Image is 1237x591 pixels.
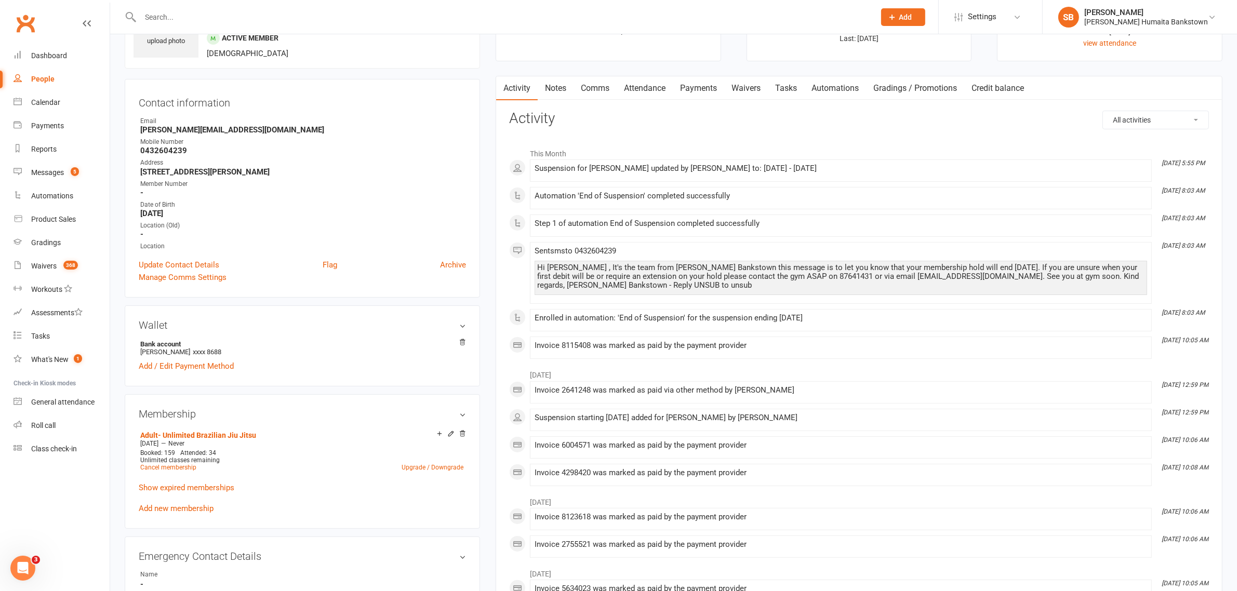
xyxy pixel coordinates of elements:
a: People [14,68,110,91]
span: [DEMOGRAPHIC_DATA] [207,49,288,58]
a: Show expired memberships [139,483,234,492]
span: Attended: 34 [180,449,216,456]
div: Assessments [31,308,83,317]
div: General attendance [31,398,95,406]
div: [PERSON_NAME] Humaita Bankstown [1084,17,1208,26]
i: [DATE] 10:06 AM [1162,436,1208,444]
i: [DATE] 8:03 AM [1162,309,1205,316]
strong: [DATE] [140,209,466,218]
a: Update Contact Details [139,259,219,271]
span: 5 [71,167,79,176]
i: [DATE] 10:05 AM [1162,580,1208,587]
strong: - [140,188,466,197]
strong: 0432604239 [140,146,466,155]
input: Search... [137,10,868,24]
li: [DATE] [509,364,1209,381]
div: Email [140,116,466,126]
div: Class check-in [31,445,77,453]
a: Add new membership [139,504,214,513]
strong: [STREET_ADDRESS][PERSON_NAME] [140,167,466,177]
span: Unlimited classes remaining [140,456,220,464]
strong: - [140,230,466,239]
a: Activity [496,76,538,100]
a: Roll call [14,414,110,437]
iframe: Intercom live chat [10,556,35,581]
li: This Month [509,143,1209,159]
div: Calendar [31,98,60,106]
a: Calendar [14,91,110,114]
div: Location (Old) [140,221,466,231]
i: [DATE] 10:05 AM [1162,337,1208,344]
a: view attendance [1083,39,1136,47]
i: [DATE] 5:55 PM [1162,159,1205,167]
div: Automations [31,192,73,200]
span: xxxx 8688 [193,348,221,356]
h3: Emergency Contact Details [139,550,466,562]
div: Name [140,570,226,580]
a: Class kiosk mode [14,437,110,461]
span: 368 [63,261,78,270]
a: What's New1 [14,348,110,371]
span: [DATE] [140,440,158,447]
a: Tasks [14,325,110,348]
div: Waivers [31,262,57,270]
a: Automations [14,184,110,208]
a: Gradings [14,231,110,254]
a: Gradings / Promotions [866,76,964,100]
div: Member Number [140,179,466,189]
a: Reports [14,138,110,161]
div: Invoice 6004571 was marked as paid by the payment provider [535,441,1147,450]
span: Add [899,13,912,21]
div: Date of Birth [140,200,466,210]
div: SB [1058,7,1079,28]
span: Booked: 159 [140,449,175,456]
div: Enrolled in automation: 'End of Suspension' for the suspension ending [DATE] [535,314,1147,323]
h3: Membership [139,408,466,420]
a: Dashboard [14,44,110,68]
div: Dashboard [31,51,67,60]
i: [DATE] 10:06 AM [1162,535,1208,543]
i: [DATE] 8:03 AM [1162,187,1205,194]
i: [DATE] 12:59 PM [1162,381,1208,388]
div: Messages [31,168,64,177]
span: Active member [222,34,278,42]
a: Archive [440,259,466,271]
div: Hi [PERSON_NAME] , It's the team from [PERSON_NAME] Bankstown this message is to let you know tha... [537,263,1145,290]
span: Sent sms to 0432604239 [535,246,616,256]
div: Automation 'End of Suspension' completed successfully [535,192,1147,200]
a: Adult- Unlimited Brazilian Jiu Jitsu [140,431,256,439]
a: Workouts [14,278,110,301]
span: 1 [74,354,82,363]
a: Comms [574,76,617,100]
a: Automations [804,76,866,100]
h3: Contact information [139,93,466,109]
i: [DATE] 10:08 AM [1162,464,1208,471]
a: Manage Comms Settings [139,271,227,284]
a: Product Sales [14,208,110,231]
div: Suspension for [PERSON_NAME] updated by [PERSON_NAME] to: [DATE] - [DATE] [535,164,1147,173]
div: Step 1 of automation End of Suspension completed successfully [535,219,1147,228]
a: Messages 5 [14,161,110,184]
i: [DATE] 10:06 AM [1162,508,1208,515]
div: — [138,439,466,448]
div: What's New [31,355,69,364]
div: Invoice 2755521 was marked as paid by the payment provider [535,540,1147,549]
a: Payments [673,76,724,100]
a: Notes [538,76,574,100]
span: Settings [968,5,996,29]
div: Invoice 8123618 was marked as paid by the payment provider [535,513,1147,521]
div: Tasks [31,332,50,340]
div: Product Sales [31,215,76,223]
div: Location [140,241,466,251]
div: Invoice 2641248 was marked as paid via other method by [PERSON_NAME] [535,386,1147,395]
h3: Wallet [139,319,466,331]
li: [PERSON_NAME] [139,339,466,357]
a: Add / Edit Payment Method [139,360,234,372]
a: Assessments [14,301,110,325]
strong: - [140,580,466,589]
i: [DATE] 8:03 AM [1162,242,1205,249]
a: Upgrade / Downgrade [402,464,463,471]
div: Roll call [31,421,56,429]
h3: Activity [509,111,1209,127]
div: Workouts [31,285,62,293]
